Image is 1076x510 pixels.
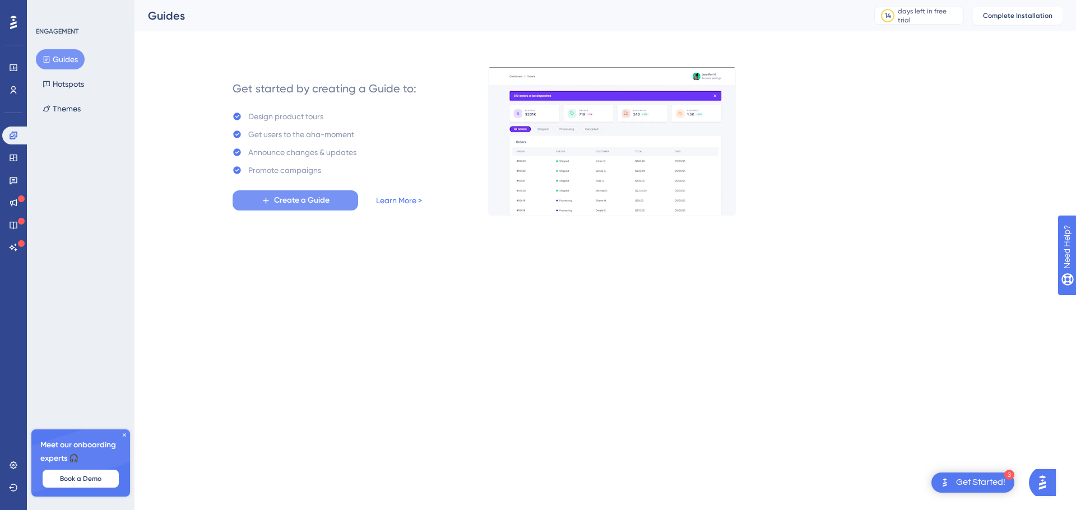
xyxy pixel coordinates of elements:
span: Book a Demo [60,474,101,483]
div: days left in free trial [898,7,960,25]
div: Get Started! [956,476,1005,489]
span: Meet our onboarding experts 🎧 [40,438,121,465]
span: Complete Installation [983,11,1052,20]
div: Design product tours [248,110,323,123]
div: ENGAGEMENT [36,27,78,36]
span: Create a Guide [274,194,330,207]
div: Get started by creating a Guide to: [233,81,416,96]
span: Need Help? [26,3,70,16]
iframe: UserGuiding AI Assistant Launcher [1029,466,1063,499]
div: Get users to the aha-moment [248,128,354,141]
img: 21a29cd0e06a8f1d91b8bced9f6e1c06.gif [488,67,736,216]
img: launcher-image-alternative-text [938,476,952,489]
div: Promote campaigns [248,163,321,177]
button: Create a Guide [233,190,358,210]
button: Book a Demo [43,470,119,488]
a: Learn More > [376,194,422,207]
div: Open Get Started! checklist, remaining modules: 3 [931,472,1014,493]
button: Hotspots [36,74,91,94]
button: Complete Installation [973,7,1063,25]
div: Guides [148,8,846,24]
div: 3 [1004,470,1014,480]
div: 14 [885,11,891,20]
div: Announce changes & updates [248,146,356,159]
button: Guides [36,49,85,69]
button: Themes [36,99,87,119]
